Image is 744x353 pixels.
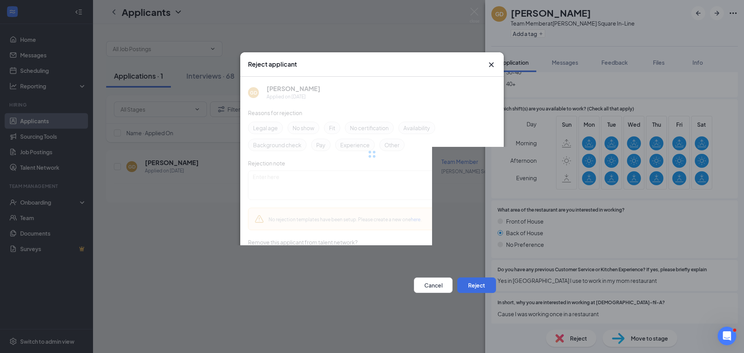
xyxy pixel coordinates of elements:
button: Close [487,60,496,69]
button: Cancel [414,277,453,293]
h3: Reject applicant [248,60,297,69]
svg: Cross [487,60,496,69]
iframe: Intercom live chat [718,327,736,345]
button: Reject [457,277,496,293]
